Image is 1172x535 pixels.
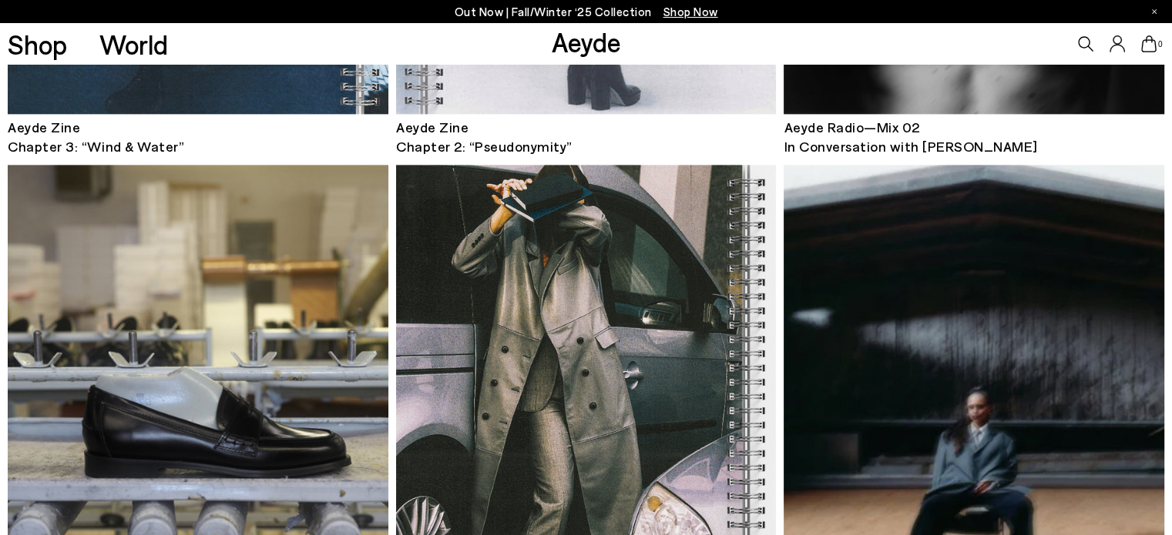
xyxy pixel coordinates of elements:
[784,119,1037,155] span: Aeyde Radio—Mix 02 In Conversation with [PERSON_NAME]
[396,119,573,155] span: Aeyde Zine Chapter 2: “Pseudonymity”
[8,119,184,155] span: Aeyde Zine Chapter 3: “Wind & Water”
[1141,35,1157,52] a: 0
[8,31,67,58] a: Shop
[663,5,718,18] span: Navigate to /collections/new-in
[455,2,718,22] p: Out Now | Fall/Winter ‘25 Collection
[99,31,168,58] a: World
[1157,40,1164,48] span: 0
[552,25,621,58] a: Aeyde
